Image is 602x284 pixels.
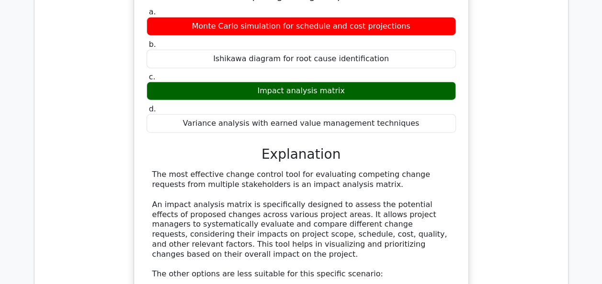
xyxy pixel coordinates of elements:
[147,114,456,133] div: Variance analysis with earned value management techniques
[149,72,156,81] span: c.
[152,146,450,163] h3: Explanation
[147,82,456,100] div: Impact analysis matrix
[149,7,156,16] span: a.
[149,40,156,49] span: b.
[149,104,156,113] span: d.
[147,17,456,36] div: Monte Carlo simulation for schedule and cost projections
[147,50,456,68] div: Ishikawa diagram for root cause identification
